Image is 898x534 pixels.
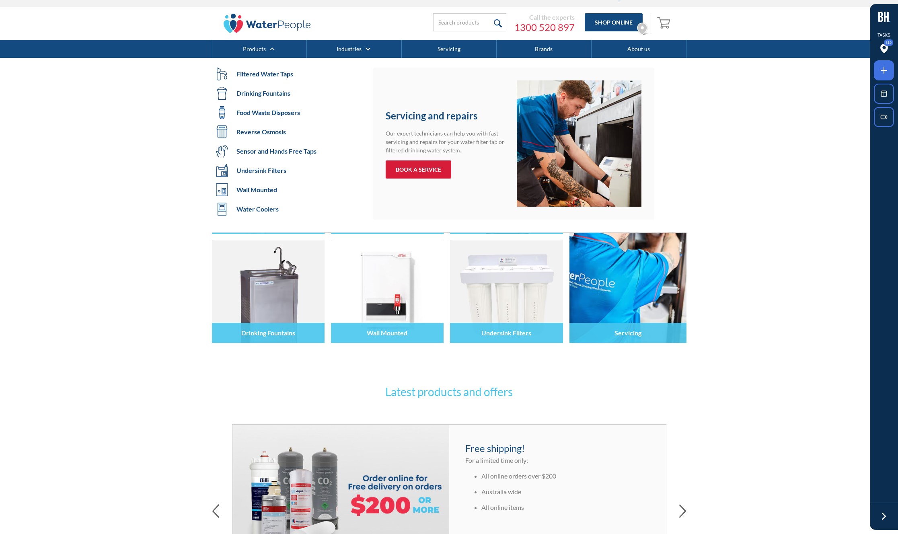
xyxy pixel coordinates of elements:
[212,103,334,122] a: Food Waste Disposers
[236,69,293,79] div: Filtered Water Taps
[212,84,334,103] a: Drinking Fountains
[569,132,686,343] a: Servicing
[433,13,506,31] input: Search products
[481,503,650,512] li: All online items
[292,383,606,400] h3: Latest products and offers
[212,199,334,219] a: Water Coolers
[386,129,510,154] p: Our expert technicians can help you with fast servicing and repairs for your water filter tap or ...
[307,40,402,58] div: Industries
[655,13,674,33] a: Open empty cart
[331,240,444,343] img: Wall Mounted
[212,122,334,142] a: Reverse Osmosis
[236,204,279,214] div: Water Coolers
[657,16,672,29] img: shopping cart
[585,13,643,31] a: Shop Online
[212,240,325,343] img: Drinking Fountains
[465,456,650,465] p: For a limited time only:
[481,329,531,337] h4: Undersink Filters
[497,40,592,58] a: Brands
[465,441,650,456] h4: Free shipping!
[236,166,286,175] div: Undersink Filters
[212,142,334,161] a: Sensor and Hands Free Taps
[212,40,307,58] div: Products
[386,160,451,179] a: BOOK A SERVICE
[386,109,510,123] p: Servicing and repairs
[236,88,290,98] div: Drinking Fountains
[592,40,686,58] a: About us
[243,45,266,53] a: Products
[450,240,563,343] img: Undersink Filters
[212,180,334,199] a: Wall Mounted
[337,45,362,53] a: Industries
[614,329,641,337] h4: Servicing
[514,21,575,33] a: 1300 520 897
[402,40,497,58] a: Servicing
[514,13,575,21] div: Call the experts
[481,487,650,497] li: Australia wide
[236,185,277,195] div: Wall Mounted
[481,471,650,481] li: All online orders over $200
[367,329,407,337] h4: Wall Mounted
[241,329,295,337] h4: Drinking Fountains
[396,165,441,174] div: BOOK A SERVICE
[236,127,286,137] div: Reverse Osmosis
[236,146,316,156] div: Sensor and Hands Free Taps
[236,108,300,117] div: Food Waste Disposers
[212,64,334,84] a: Filtered Water Taps
[212,161,334,180] a: Undersink Filters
